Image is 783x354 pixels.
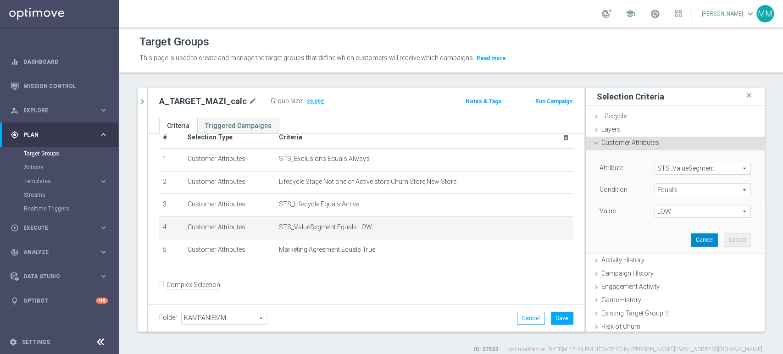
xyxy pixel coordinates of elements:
div: Explore [11,106,99,115]
div: Optibot [11,288,108,313]
button: Update [724,233,751,246]
button: Templates keyboard_arrow_right [24,177,108,185]
i: person_search [11,106,19,115]
lable: Attribute [600,164,623,171]
button: track_changes Analyze keyboard_arrow_right [10,249,108,256]
th: # [159,127,184,148]
div: Plan [11,131,99,139]
div: Actions [24,160,118,174]
a: Triggered Campaigns [197,118,279,134]
a: Dashboard [23,50,108,74]
span: Risk of Churn [601,323,640,330]
span: Lifecycle [601,112,627,120]
i: keyboard_arrow_right [99,177,108,186]
i: gps_fixed [11,131,19,139]
span: Plan [23,132,99,138]
td: Customer Attributes [184,239,275,262]
button: Read more [476,53,507,63]
i: play_circle_outline [11,224,19,232]
div: Realtime Triggers [24,202,118,216]
div: Streams [24,188,118,202]
i: settings [9,338,17,346]
td: Customer Attributes [184,194,275,217]
span: Lifecycle Stage Not one of Active store,Churn Store,New Store [279,178,456,186]
a: Target Groups [24,150,95,157]
td: 1 [159,148,184,171]
i: keyboard_arrow_right [99,223,108,232]
label: Complex Selection [167,281,220,289]
a: Optibot [23,288,96,313]
i: delete_forever [562,134,570,141]
td: Customer Attributes [184,171,275,194]
a: Actions [24,164,95,171]
span: keyboard_arrow_down [745,9,755,19]
div: Target Groups [24,147,118,160]
td: Customer Attributes [184,216,275,239]
span: Campaign History [601,270,654,277]
span: Marketing Agreement Equals True [279,246,375,254]
label: : [302,97,303,105]
span: STS_ValueSegment Equals LOW [279,223,372,231]
i: lightbulb [11,297,19,305]
span: Game History [601,296,641,304]
button: Mission Control [10,83,108,90]
button: Cancel [691,233,718,246]
button: Save [551,312,573,325]
span: Explore [23,108,99,113]
i: track_changes [11,248,19,256]
span: Engagement Activity [601,283,660,290]
label: ID: 37523 [474,346,498,354]
h3: Selection Criteria [597,91,664,102]
i: equalizer [11,58,19,66]
td: Customer Attributes [184,148,275,171]
label: Folder [159,314,178,321]
th: Selection Type [184,127,275,148]
span: 33,092 [305,98,325,107]
div: Data Studio [11,272,99,281]
a: Realtime Triggers [24,205,95,212]
i: keyboard_arrow_right [99,272,108,281]
span: STS_Lifecycle Equals Active [279,200,359,208]
a: Streams [24,191,95,199]
label: Value [600,207,616,215]
a: Criteria [159,118,197,134]
button: person_search Explore keyboard_arrow_right [10,107,108,114]
button: gps_fixed Plan keyboard_arrow_right [10,131,108,138]
button: Notes & Tags [465,96,502,106]
span: Templates [24,178,90,184]
lable: Condition [600,186,628,193]
div: play_circle_outline Execute keyboard_arrow_right [10,224,108,232]
label: Last modified on [DATE] at 12:34 PM UTC+02:00 by [PERSON_NAME][EMAIL_ADDRESS][DOMAIN_NAME] [506,346,762,354]
td: 4 [159,216,184,239]
span: This page is used to create and manage the target groups that define which customers will receive... [139,54,474,61]
div: Templates [24,174,118,188]
div: equalizer Dashboard [10,58,108,66]
td: 5 [159,239,184,262]
i: close [744,89,754,102]
i: keyboard_arrow_right [99,248,108,256]
div: Execute [11,224,99,232]
div: Templates [24,178,99,184]
span: Data Studio [23,274,99,279]
div: MM [756,5,774,22]
i: keyboard_arrow_right [99,130,108,139]
a: Settings [22,339,50,345]
span: Layers [601,126,621,133]
span: Customer Attributes [601,139,659,146]
span: Existing Target Group [601,310,670,317]
i: keyboard_arrow_right [99,106,108,115]
button: chevron_right [138,88,147,115]
span: STS_Exclusions Equals Always [279,155,370,163]
button: Run Campaign [534,96,573,106]
button: Data Studio keyboard_arrow_right [10,273,108,280]
button: lightbulb Optibot +10 [10,297,108,304]
h2: A_TARGET_MAZI_calc [159,96,247,107]
label: Group size [271,97,302,105]
span: school [625,9,635,19]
